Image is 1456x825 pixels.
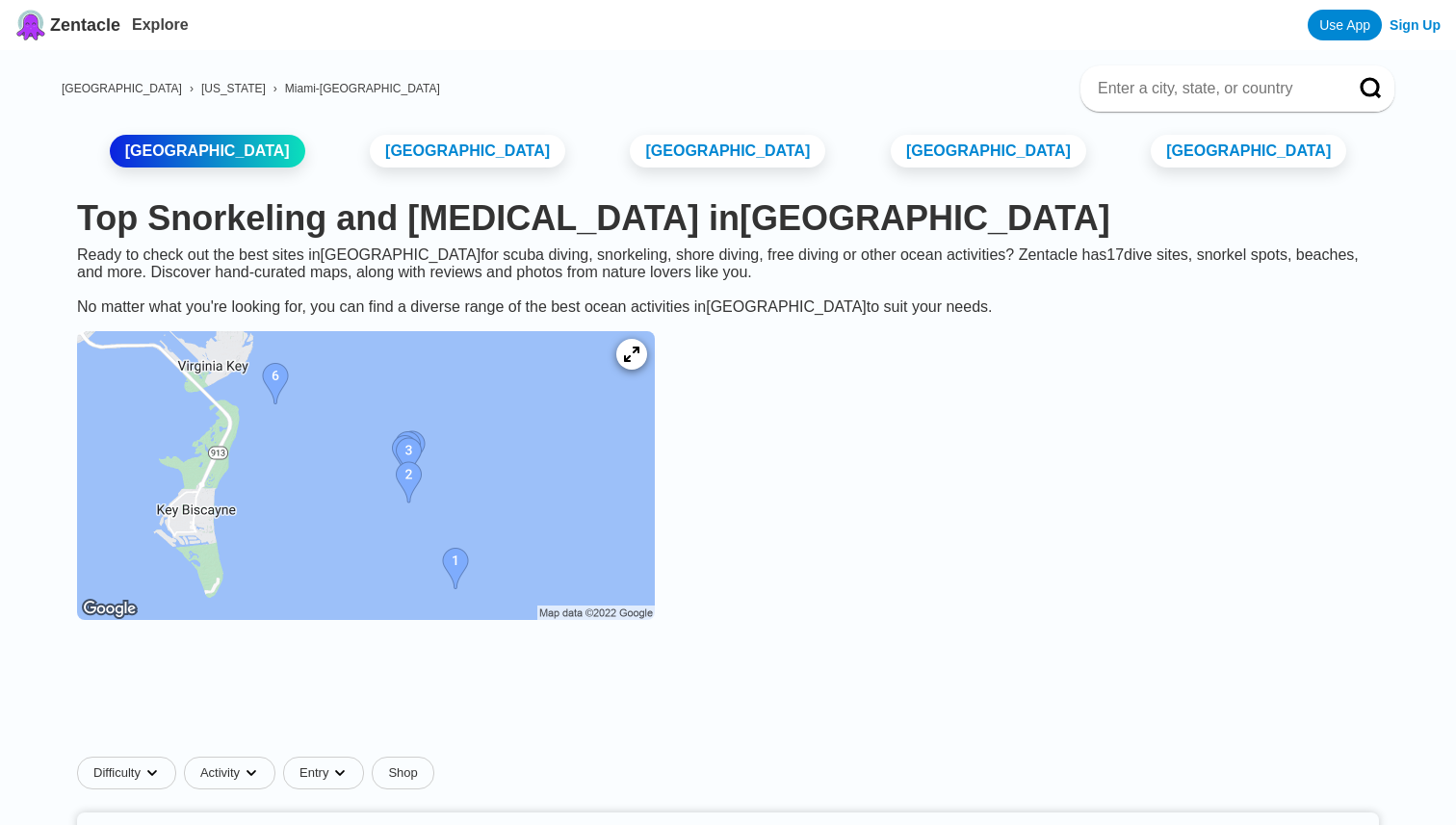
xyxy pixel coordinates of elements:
[77,757,184,789] button: Difficultydropdown caret
[77,331,655,620] img: Miami dive site map
[132,16,189,33] a: Explore
[93,765,141,781] span: Difficulty
[891,135,1086,168] a: [GEOGRAPHIC_DATA]
[1096,79,1333,98] input: Enter a city, state, or country
[190,82,194,95] span: ›
[15,10,46,40] img: Zentacle logo
[15,10,120,40] a: Zentacle logoZentacle
[370,135,565,168] a: [GEOGRAPHIC_DATA]
[62,316,670,639] a: Miami dive site map
[77,198,1379,239] h1: Top Snorkeling and [MEDICAL_DATA] in [GEOGRAPHIC_DATA]
[144,765,160,781] img: dropdown caret
[332,765,348,781] img: dropdown caret
[273,82,277,95] span: ›
[372,757,433,789] a: Shop
[299,765,328,781] span: Entry
[1151,135,1346,168] a: [GEOGRAPHIC_DATA]
[1390,17,1441,33] a: Sign Up
[50,15,120,36] span: Zentacle
[201,82,266,95] a: [US_STATE]
[110,135,305,168] a: [GEOGRAPHIC_DATA]
[200,765,240,781] span: Activity
[184,757,283,789] button: Activitydropdown caret
[1308,10,1382,40] a: Use App
[285,82,440,95] a: Miami-[GEOGRAPHIC_DATA]
[283,757,372,789] button: Entrydropdown caret
[630,135,825,168] a: [GEOGRAPHIC_DATA]
[62,246,1394,316] div: Ready to check out the best sites in [GEOGRAPHIC_DATA] for scuba diving, snorkeling, shore diving...
[62,82,182,95] a: [GEOGRAPHIC_DATA]
[244,765,259,781] img: dropdown caret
